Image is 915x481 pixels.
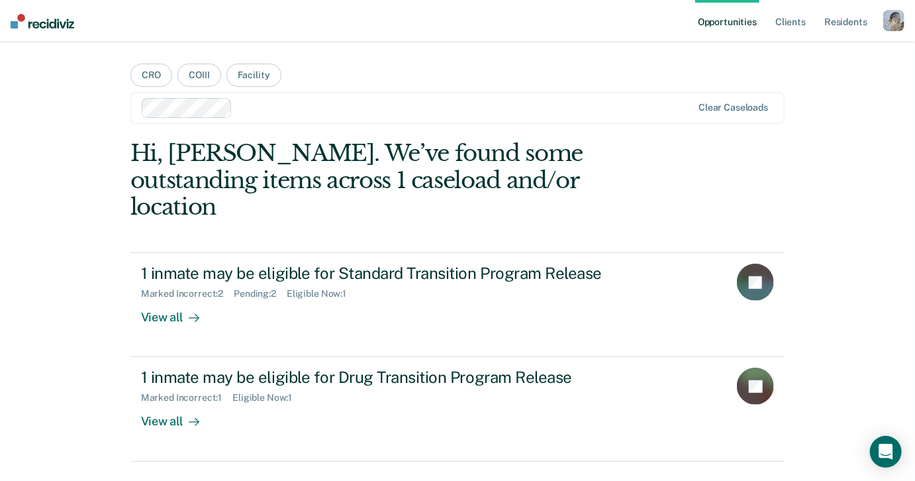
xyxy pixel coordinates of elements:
div: Marked Incorrect : 2 [141,288,234,299]
div: Hi, [PERSON_NAME]. We’ve found some outstanding items across 1 caseload and/or location [130,140,654,221]
div: Eligible Now : 1 [287,288,357,299]
button: Facility [226,64,281,87]
a: 1 inmate may be eligible for Standard Transition Program ReleaseMarked Incorrect:2Pending:2Eligib... [130,252,785,357]
div: View all [141,299,215,325]
div: 1 inmate may be eligible for Drug Transition Program Release [141,368,606,387]
img: Recidiviz [11,14,74,28]
div: 1 inmate may be eligible for Standard Transition Program Release [141,264,606,283]
div: Marked Incorrect : 1 [141,392,233,403]
div: Clear caseloads [698,102,768,113]
a: 1 inmate may be eligible for Drug Transition Program ReleaseMarked Incorrect:1Eligible Now:1View all [130,357,785,461]
div: Open Intercom Messenger [870,436,902,468]
div: Pending : 2 [234,288,287,299]
button: CRO [130,64,173,87]
div: Eligible Now : 1 [232,392,303,403]
div: View all [141,403,215,429]
button: COIII [177,64,220,87]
